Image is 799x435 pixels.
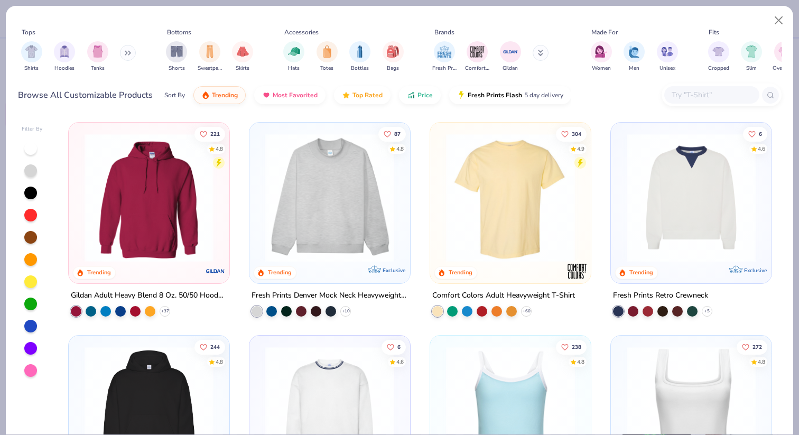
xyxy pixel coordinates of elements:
button: filter button [54,41,75,72]
button: Close [769,11,789,31]
div: filter for Shirts [21,41,42,72]
img: Oversized Image [778,45,791,58]
span: Trending [212,91,238,99]
button: filter button [624,41,645,72]
button: filter button [232,41,253,72]
div: filter for Shorts [166,41,187,72]
div: Fresh Prints Retro Crewneck [613,289,708,302]
button: Most Favorited [254,86,326,104]
span: Comfort Colors [465,64,489,72]
input: Try "T-Shirt" [671,89,752,101]
img: Hoodies Image [59,45,70,58]
span: + 37 [161,308,169,314]
div: Fits [709,27,719,37]
img: Gildan Image [503,44,518,60]
span: Hats [288,64,300,72]
button: filter button [708,41,729,72]
img: Slim Image [746,45,757,58]
button: filter button [432,41,457,72]
button: Like [195,339,226,354]
div: filter for Gildan [500,41,521,72]
img: Sweatpants Image [204,45,216,58]
span: Gildan [503,64,518,72]
button: filter button [773,41,796,72]
span: Shirts [24,64,39,72]
img: trending.gif [201,91,210,99]
img: flash.gif [457,91,466,99]
img: Shorts Image [171,45,183,58]
div: Accessories [284,27,319,37]
div: Sort By [164,90,185,100]
span: Bags [387,64,399,72]
div: Browse All Customizable Products [18,89,153,101]
img: 3abb6cdb-110e-4e18-92a0-dbcd4e53f056 [621,133,761,262]
div: 4.8 [216,145,224,153]
div: 4.8 [577,358,584,366]
div: filter for Fresh Prints [432,41,457,72]
span: Bottles [351,64,369,72]
img: Comfort Colors logo [566,261,588,282]
div: filter for Hats [283,41,304,72]
img: Tanks Image [92,45,104,58]
div: Filter By [22,125,43,133]
span: + 60 [522,308,530,314]
img: Bottles Image [354,45,366,58]
span: Price [417,91,433,99]
img: Hats Image [288,45,300,58]
span: Unisex [659,64,675,72]
button: filter button [87,41,108,72]
button: filter button [198,41,222,72]
div: filter for Unisex [657,41,678,72]
div: filter for Bottles [349,41,370,72]
button: Fresh Prints Flash5 day delivery [449,86,571,104]
img: most_fav.gif [262,91,271,99]
button: filter button [741,41,762,72]
span: Women [592,64,611,72]
span: 304 [572,131,581,136]
img: Totes Image [321,45,333,58]
img: a90f7c54-8796-4cb2-9d6e-4e9644cfe0fe [400,133,539,262]
button: Like [382,339,406,354]
div: filter for Cropped [708,41,729,72]
img: e55d29c3-c55d-459c-bfd9-9b1c499ab3c6 [580,133,719,262]
img: Skirts Image [237,45,249,58]
div: filter for Slim [741,41,762,72]
div: filter for Bags [383,41,404,72]
img: Gildan logo [205,261,226,282]
div: Gildan Adult Heavy Blend 8 Oz. 50/50 Hooded Sweatshirt [71,289,227,302]
button: Like [556,339,587,354]
button: filter button [383,41,404,72]
button: filter button [591,41,612,72]
img: Shirts Image [25,45,38,58]
span: + 5 [704,308,710,314]
div: filter for Tanks [87,41,108,72]
span: + 10 [342,308,350,314]
div: filter for Comfort Colors [465,41,489,72]
span: 6 [759,131,762,136]
button: Like [743,126,767,141]
button: Price [399,86,441,104]
div: Made For [591,27,618,37]
div: Tops [22,27,35,37]
div: filter for Totes [317,41,338,72]
span: 238 [572,344,581,349]
span: Totes [320,64,333,72]
div: Brands [434,27,454,37]
img: Cropped Image [712,45,724,58]
button: filter button [500,41,521,72]
span: Tanks [91,64,105,72]
button: Like [737,339,767,354]
span: Hoodies [54,64,75,72]
div: filter for Women [591,41,612,72]
img: TopRated.gif [342,91,350,99]
img: Women Image [595,45,607,58]
div: filter for Men [624,41,645,72]
span: Fresh Prints [432,64,457,72]
img: Bags Image [387,45,398,58]
div: 4.6 [396,358,404,366]
span: Slim [746,64,757,72]
div: 4.9 [577,145,584,153]
div: Comfort Colors Adult Heavyweight T-Shirt [432,289,575,302]
button: filter button [166,41,187,72]
span: Cropped [708,64,729,72]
